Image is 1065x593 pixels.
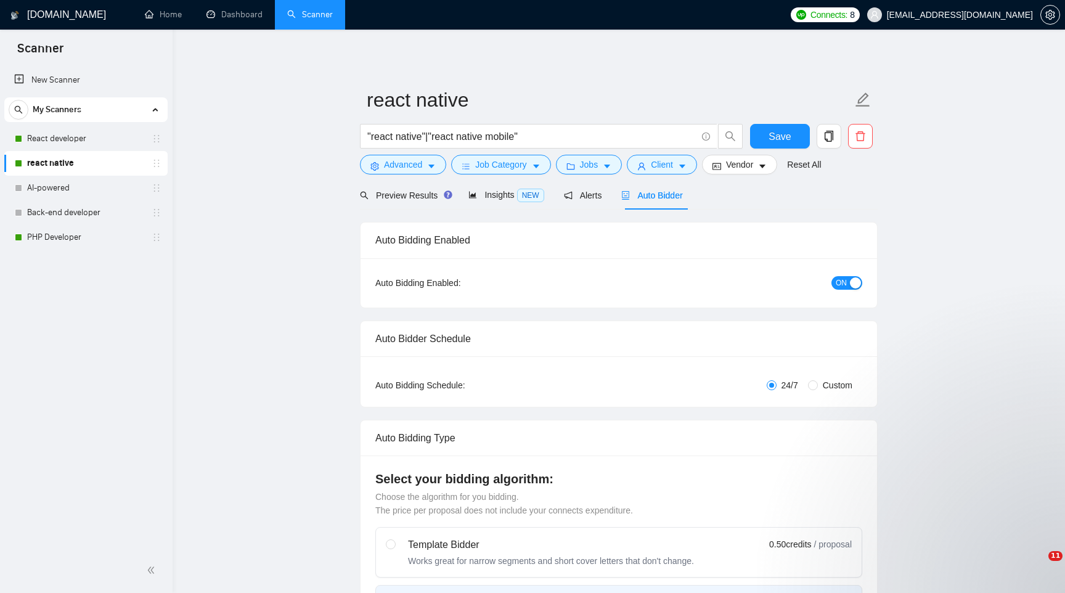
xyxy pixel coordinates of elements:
button: setting [1040,5,1060,25]
span: search [719,131,742,142]
span: edit [855,92,871,108]
span: Client [651,158,673,171]
button: folderJobscaret-down [556,155,622,174]
a: New Scanner [14,68,158,92]
li: My Scanners [4,97,168,250]
span: idcard [712,162,721,171]
a: searchScanner [287,9,333,20]
span: info-circle [702,133,710,141]
span: delete [849,131,872,142]
li: New Scanner [4,68,168,92]
a: AI-powered [27,176,144,200]
a: react native [27,151,144,176]
span: NEW [517,189,544,202]
span: notification [564,191,573,200]
span: robot [621,191,630,200]
button: userClientcaret-down [627,155,697,174]
span: Connects: [810,8,847,22]
span: caret-down [678,162,687,171]
a: setting [1040,10,1060,20]
button: copy [817,124,841,149]
input: Search Freelance Jobs... [367,129,696,144]
span: Choose the algorithm for you bidding. The price per proposal does not include your connects expen... [375,492,633,515]
span: Scanner [7,39,73,65]
span: user [870,10,879,19]
a: PHP Developer [27,225,144,250]
div: Auto Bidding Enabled: [375,276,537,290]
span: 0.50 credits [769,538,811,551]
div: Template Bidder [408,538,694,552]
span: Preview Results [360,190,449,200]
span: My Scanners [33,97,81,122]
span: search [9,105,28,114]
span: holder [152,158,161,168]
img: upwork-logo.png [796,10,806,20]
span: Custom [818,378,857,392]
span: caret-down [603,162,611,171]
span: Job Category [475,158,526,171]
span: 24/7 [777,378,803,392]
img: logo [10,6,19,25]
span: holder [152,208,161,218]
span: copy [817,131,841,142]
span: Alerts [564,190,602,200]
span: Jobs [580,158,598,171]
span: double-left [147,564,159,576]
h4: Select your bidding algorithm: [375,470,862,488]
span: setting [370,162,379,171]
a: dashboardDashboard [206,9,263,20]
iframe: Intercom live chat [1023,551,1053,581]
span: Auto Bidder [621,190,682,200]
span: search [360,191,369,200]
span: ON [836,276,847,290]
div: Works great for narrow segments and short cover letters that don't change. [408,555,694,567]
span: user [637,162,646,171]
a: homeHome [145,9,182,20]
button: idcardVendorcaret-down [702,155,777,174]
span: Advanced [384,158,422,171]
span: 8 [850,8,855,22]
span: folder [566,162,575,171]
div: Auto Bidding Type [375,420,862,456]
span: Save [769,129,791,144]
div: Auto Bidding Enabled [375,223,862,258]
span: Insights [468,190,544,200]
button: Save [750,124,810,149]
div: Tooltip anchor [443,189,454,200]
span: caret-down [427,162,436,171]
a: Reset All [787,158,821,171]
span: / proposal [814,538,852,550]
a: Back-end developer [27,200,144,225]
span: area-chart [468,190,477,199]
div: Auto Bidding Schedule: [375,378,537,392]
button: settingAdvancedcaret-down [360,155,446,174]
input: Scanner name... [367,84,852,115]
a: React developer [27,126,144,151]
button: barsJob Categorycaret-down [451,155,550,174]
button: search [9,100,28,120]
button: delete [848,124,873,149]
button: search [718,124,743,149]
span: bars [462,162,470,171]
span: 11 [1048,551,1063,561]
span: Vendor [726,158,753,171]
div: Auto Bidder Schedule [375,321,862,356]
span: caret-down [758,162,767,171]
span: holder [152,183,161,193]
span: holder [152,232,161,242]
span: holder [152,134,161,144]
span: caret-down [532,162,541,171]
